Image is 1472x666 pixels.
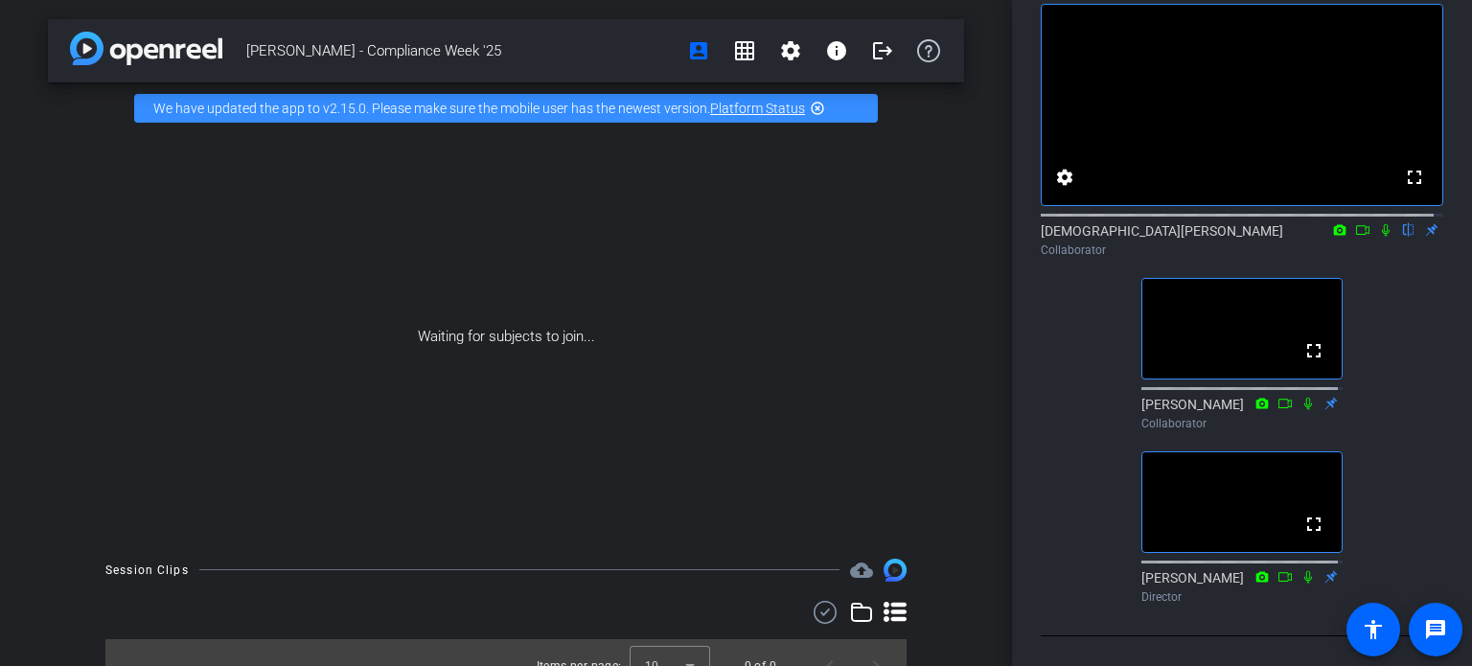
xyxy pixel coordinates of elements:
[1141,395,1343,432] div: [PERSON_NAME]
[1053,166,1076,189] mat-icon: settings
[1041,221,1443,259] div: [DEMOGRAPHIC_DATA][PERSON_NAME]
[825,39,848,62] mat-icon: info
[1141,588,1343,606] div: Director
[105,561,189,580] div: Session Clips
[1362,618,1385,641] mat-icon: accessibility
[1041,241,1443,259] div: Collaborator
[1302,513,1325,536] mat-icon: fullscreen
[1141,415,1343,432] div: Collaborator
[850,559,873,582] mat-icon: cloud_upload
[48,134,964,540] div: Waiting for subjects to join...
[871,39,894,62] mat-icon: logout
[134,94,878,123] div: We have updated the app to v2.15.0. Please make sure the mobile user has the newest version.
[70,32,222,65] img: app-logo
[1302,339,1325,362] mat-icon: fullscreen
[1397,220,1420,238] mat-icon: flip
[246,32,676,70] span: [PERSON_NAME] - Compliance Week '25
[1141,568,1343,606] div: [PERSON_NAME]
[733,39,756,62] mat-icon: grid_on
[850,559,873,582] span: Destinations for your clips
[884,559,907,582] img: Session clips
[710,101,805,116] a: Platform Status
[1424,618,1447,641] mat-icon: message
[779,39,802,62] mat-icon: settings
[1403,166,1426,189] mat-icon: fullscreen
[687,39,710,62] mat-icon: account_box
[810,101,825,116] mat-icon: highlight_off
